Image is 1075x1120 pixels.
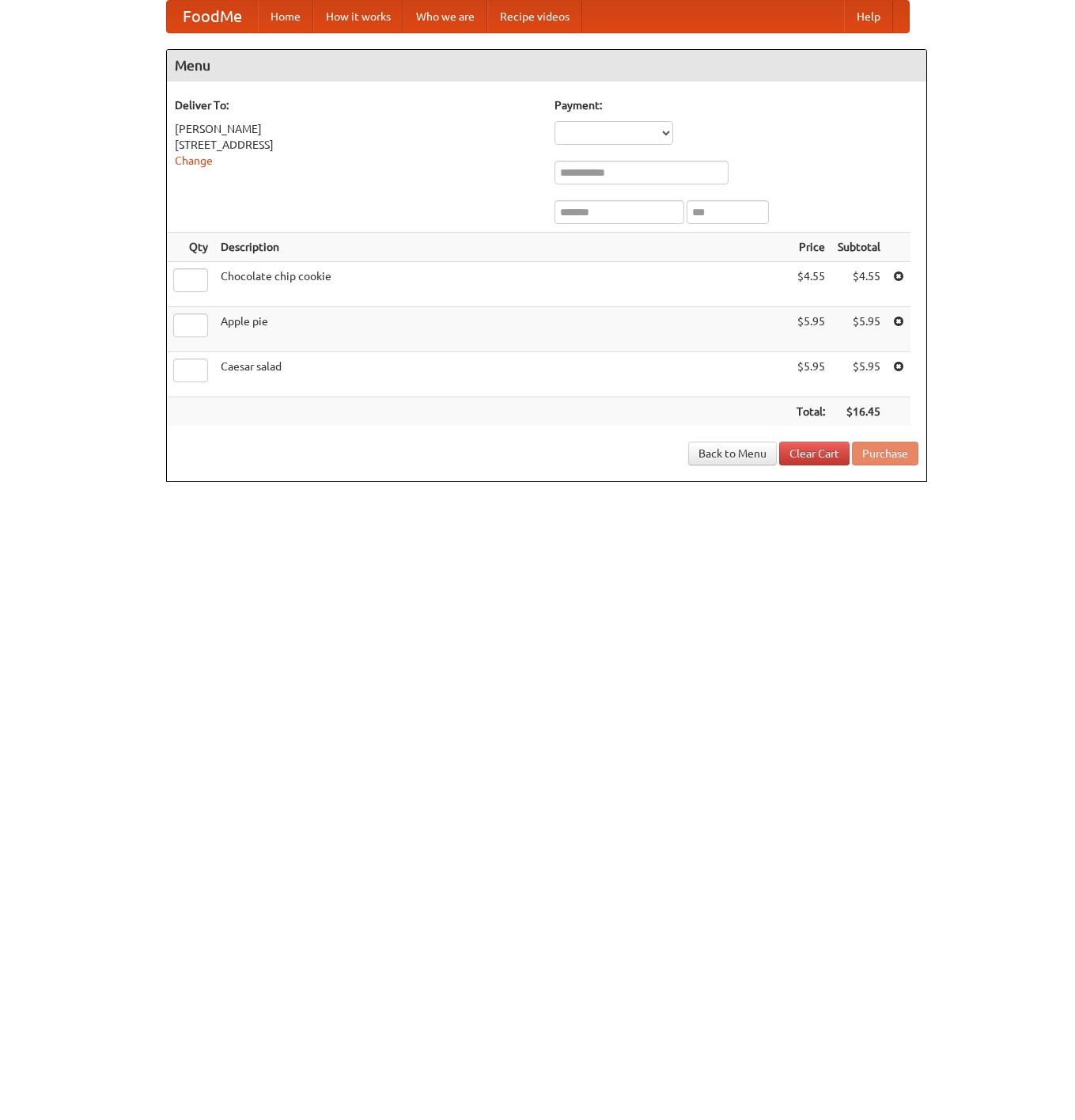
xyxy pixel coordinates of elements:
[790,233,831,262] th: Price
[487,1,582,32] a: Recipe videos
[214,233,790,262] th: Description
[214,307,790,352] td: Apple pie
[790,352,831,397] td: $5.95
[779,442,850,465] a: Clear Cart
[175,154,213,167] a: Change
[167,1,258,32] a: FoodMe
[831,262,887,307] td: $4.55
[214,352,790,397] td: Caesar salad
[167,50,926,82] h4: Menu
[688,442,777,465] a: Back to Menu
[831,397,887,427] th: $16.45
[852,442,918,465] button: Purchase
[175,97,539,113] h5: Deliver To:
[844,1,893,32] a: Help
[790,307,831,352] td: $5.95
[790,262,831,307] td: $4.55
[175,137,539,153] div: [STREET_ADDRESS]
[214,262,790,307] td: Chocolate chip cookie
[175,121,539,137] div: [PERSON_NAME]
[831,352,887,397] td: $5.95
[258,1,313,32] a: Home
[831,233,887,262] th: Subtotal
[831,307,887,352] td: $5.95
[790,397,831,427] th: Total:
[167,233,214,262] th: Qty
[313,1,403,32] a: How it works
[403,1,487,32] a: Who we are
[555,97,918,113] h5: Payment:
